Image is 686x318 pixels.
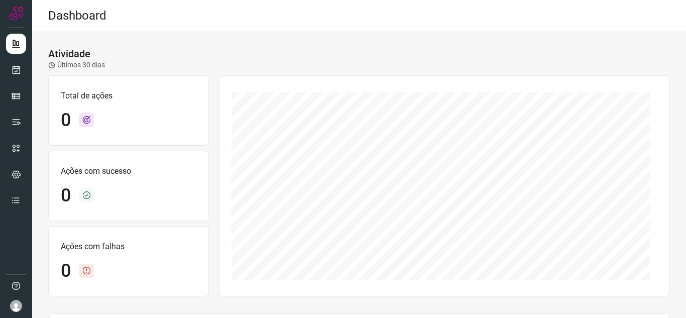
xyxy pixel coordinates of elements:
img: Logo [9,6,24,21]
p: Últimos 30 dias [48,60,105,70]
p: Total de ações [61,90,196,102]
h1: 0 [61,110,71,131]
p: Ações com sucesso [61,165,196,177]
h2: Dashboard [48,9,106,23]
p: Ações com falhas [61,241,196,253]
h3: Atividade [48,48,90,60]
img: avatar-user-boy.jpg [10,300,22,312]
h1: 0 [61,185,71,206]
h1: 0 [61,260,71,282]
